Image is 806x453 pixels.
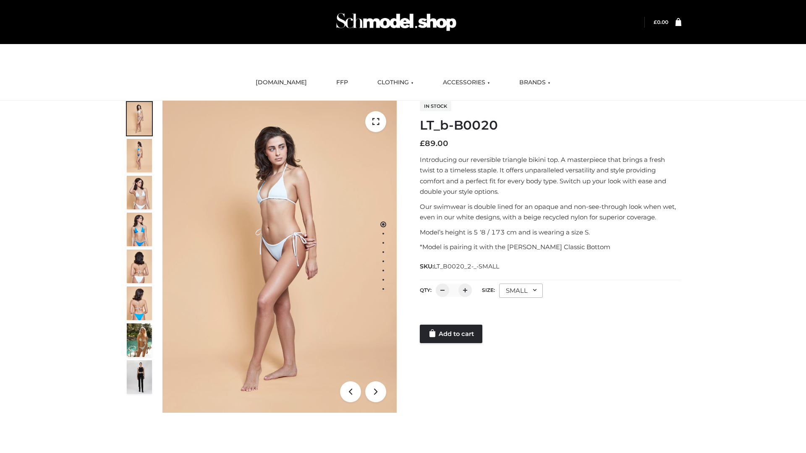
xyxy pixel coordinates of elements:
a: ACCESSORIES [437,73,496,92]
a: FFP [330,73,354,92]
h1: LT_b-B0020 [420,118,681,133]
img: ArielClassicBikiniTop_CloudNine_AzureSky_OW114ECO_7-scaled.jpg [127,250,152,283]
img: ArielClassicBikiniTop_CloudNine_AzureSky_OW114ECO_3-scaled.jpg [127,176,152,209]
img: ArielClassicBikiniTop_CloudNine_AzureSky_OW114ECO_1-scaled.jpg [127,102,152,135]
span: LT_B0020_2-_-SMALL [434,263,499,270]
img: ArielClassicBikiniTop_CloudNine_AzureSky_OW114ECO_1 [162,101,397,413]
span: £ [420,139,425,148]
p: *Model is pairing it with the [PERSON_NAME] Classic Bottom [420,242,681,253]
a: £0.00 [654,19,668,25]
img: Arieltop_CloudNine_AzureSky2.jpg [127,323,152,357]
div: SMALL [499,284,543,298]
a: Add to cart [420,325,482,343]
label: Size: [482,287,495,293]
a: BRANDS [513,73,557,92]
a: CLOTHING [371,73,420,92]
p: Introducing our reversible triangle bikini top. A masterpiece that brings a fresh twist to a time... [420,154,681,197]
span: £ [654,19,657,25]
bdi: 0.00 [654,19,668,25]
img: ArielClassicBikiniTop_CloudNine_AzureSky_OW114ECO_2-scaled.jpg [127,139,152,172]
a: [DOMAIN_NAME] [249,73,313,92]
img: ArielClassicBikiniTop_CloudNine_AzureSky_OW114ECO_4-scaled.jpg [127,213,152,246]
img: ArielClassicBikiniTop_CloudNine_AzureSky_OW114ECO_8-scaled.jpg [127,286,152,320]
img: 49df5f96394c49d8b5cbdcda3511328a.HD-1080p-2.5Mbps-49301101_thumbnail.jpg [127,360,152,394]
p: Our swimwear is double lined for an opaque and non-see-through look when wet, even in our white d... [420,201,681,223]
label: QTY: [420,287,432,293]
span: SKU: [420,261,500,271]
bdi: 89.00 [420,139,448,148]
img: Schmodel Admin 964 [333,5,459,39]
span: In stock [420,101,451,111]
p: Model’s height is 5 ‘8 / 173 cm and is wearing a size S. [420,227,681,238]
